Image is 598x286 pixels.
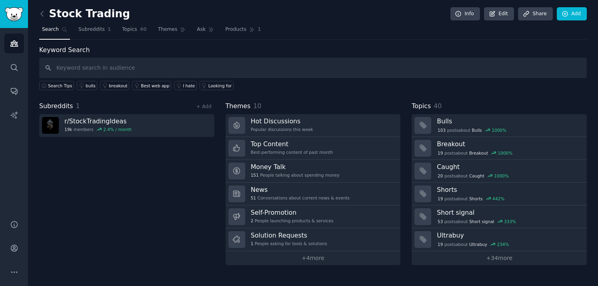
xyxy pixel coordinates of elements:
[437,172,509,179] div: post s about
[472,127,482,133] span: Bulls
[251,241,254,246] span: 1
[251,172,340,178] div: People talking about spending money
[438,150,443,156] span: 19
[469,196,483,201] span: Shorts
[251,172,259,178] span: 151
[412,251,587,265] a: +34more
[226,160,401,183] a: Money Talk151People talking about spending money
[469,242,487,247] span: Ultrabuy
[251,195,350,201] div: Conversations about current news & events
[42,26,59,33] span: Search
[450,7,480,21] a: Info
[226,251,401,265] a: +4more
[412,101,431,111] span: Topics
[108,26,111,33] span: 1
[251,185,350,194] h3: News
[39,81,74,90] button: Search Tips
[438,219,443,224] span: 53
[226,183,401,205] a: News51Conversations about current news & events
[258,26,261,33] span: 1
[197,26,206,33] span: Ask
[438,196,443,201] span: 19
[251,231,327,240] h3: Solution Requests
[251,140,333,148] h3: Top Content
[437,117,581,125] h3: Bulls
[484,7,514,21] a: Edit
[498,150,513,156] div: 1000 %
[437,163,581,171] h3: Caught
[251,218,254,224] span: 2
[200,81,234,90] a: Looking for
[412,137,587,160] a: Breakout19postsaboutBreakout1000%
[412,114,587,137] a: Bulls103postsaboutBulls1000%
[174,81,197,90] a: I hate
[557,7,587,21] a: Add
[412,160,587,183] a: Caught20postsaboutCaught1000%
[437,218,516,225] div: post s about
[5,7,23,21] img: GummySearch logo
[437,185,581,194] h3: Shorts
[222,23,264,40] a: Products1
[109,83,128,89] div: breakout
[76,102,80,110] span: 1
[437,195,505,202] div: post s about
[119,23,149,40] a: Topics40
[469,150,488,156] span: Breakout
[497,242,509,247] div: 234 %
[103,127,132,132] div: 2.4 % / month
[494,173,509,179] div: 1000 %
[251,208,334,217] h3: Self-Promotion
[39,46,90,54] label: Keyword Search
[208,83,232,89] div: Looking for
[251,163,340,171] h3: Money Talk
[434,102,442,110] span: 40
[504,219,516,224] div: 333 %
[251,218,334,224] div: People launching products & services
[251,241,327,246] div: People asking for tools & solutions
[78,26,105,33] span: Subreddits
[251,117,313,125] h3: Hot Discussions
[412,228,587,251] a: Ultrabuy19postsaboutUltrabuy234%
[64,127,132,132] div: members
[437,149,513,157] div: post s about
[86,83,96,89] div: bulls
[437,127,507,134] div: post s about
[226,114,401,137] a: Hot DiscussionsPopular discussions this week
[437,231,581,240] h3: Ultrabuy
[226,101,251,111] span: Themes
[48,83,72,89] span: Search Tips
[518,7,552,21] a: Share
[155,23,189,40] a: Themes
[39,8,130,20] h2: Stock Trading
[39,23,70,40] a: Search
[194,23,217,40] a: Ask
[412,183,587,205] a: Shorts19postsaboutShorts442%
[158,26,178,33] span: Themes
[251,149,333,155] div: Best-performing content of past month
[76,23,114,40] a: Subreddits1
[140,26,147,33] span: 40
[226,205,401,228] a: Self-Promotion2People launching products & services
[196,104,212,109] a: + Add
[64,127,72,132] span: 19k
[437,241,510,248] div: post s about
[42,117,59,134] img: StockTradingIdeas
[437,208,581,217] h3: Short signal
[438,242,443,247] span: 19
[412,205,587,228] a: Short signal53postsaboutShort signal333%
[122,26,137,33] span: Topics
[253,102,261,110] span: 10
[39,114,214,137] a: r/StockTradingIdeas19kmembers2.4% / month
[226,137,401,160] a: Top ContentBest-performing content of past month
[64,117,132,125] h3: r/ StockTradingIdeas
[438,173,443,179] span: 20
[225,26,246,33] span: Products
[39,101,73,111] span: Subreddits
[492,127,506,133] div: 1000 %
[438,127,446,133] span: 103
[183,83,195,89] div: I hate
[251,127,313,132] div: Popular discussions this week
[226,228,401,251] a: Solution Requests1People asking for tools & solutions
[469,219,494,224] span: Short signal
[141,83,169,89] div: Best web app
